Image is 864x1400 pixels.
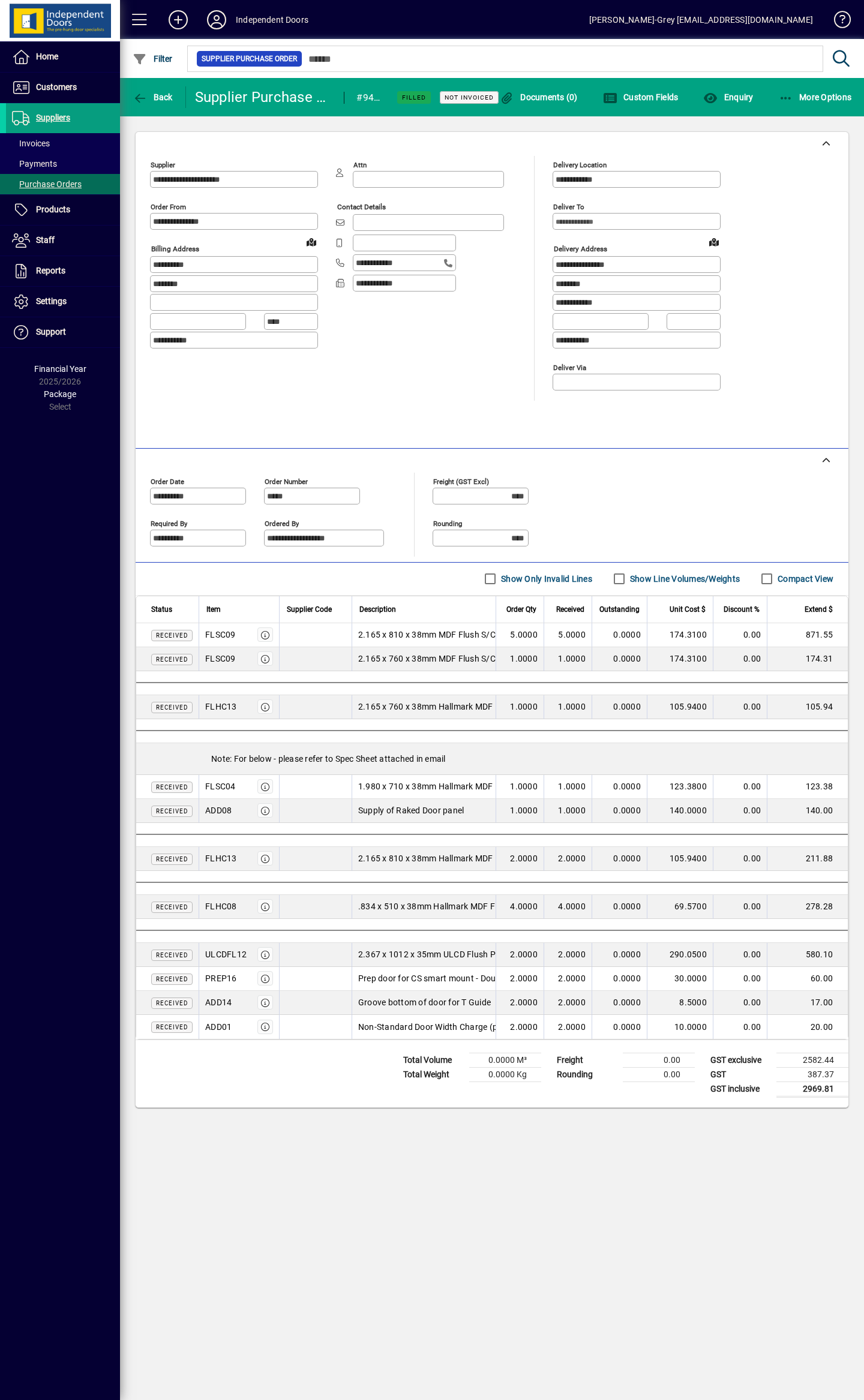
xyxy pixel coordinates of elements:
[6,317,120,347] a: Support
[36,266,65,275] span: Reports
[703,92,753,102] span: Enquiry
[506,603,536,616] span: Order Qty
[623,1067,695,1081] td: 0.00
[359,603,396,616] span: Description
[767,943,848,967] td: 580.10
[496,943,544,967] td: 2.0000
[202,53,297,65] span: Supplier Purchase Order
[553,363,586,371] mat-label: Deliver via
[469,1053,541,1067] td: 0.0000 M³
[556,603,584,616] span: Received
[628,573,740,585] label: Show Line Volumes/Weights
[551,1067,623,1081] td: Rounding
[647,695,713,719] td: 105.9400
[544,991,592,1015] td: 2.0000
[544,695,592,719] td: 1.0000
[151,519,187,527] mat-label: Required by
[713,695,767,719] td: 0.00
[500,92,578,102] span: Documents (0)
[544,895,592,919] td: 4.0000
[159,9,197,31] button: Add
[205,948,247,960] div: ULCDFL12
[6,287,120,317] a: Settings
[592,647,647,671] td: 0.0000
[713,647,767,671] td: 0.00
[713,1015,767,1039] td: 0.00
[767,895,848,919] td: 278.28
[358,701,554,713] span: 2.165 x 760 x 38mm Hallmark MDF Flush H/C door
[713,967,767,991] td: 0.00
[205,972,237,984] div: PREP16
[133,54,173,64] span: Filter
[36,113,70,122] span: Suppliers
[825,2,849,41] a: Knowledge Base
[592,991,647,1015] td: 0.0000
[603,92,679,102] span: Custom Fields
[647,991,713,1015] td: 8.5000
[397,1053,469,1067] td: Total Volume
[36,327,66,337] span: Support
[592,967,647,991] td: 0.0000
[6,73,120,103] a: Customers
[767,775,848,799] td: 123.38
[724,603,760,616] span: Discount %
[156,784,188,791] span: Received
[647,775,713,799] td: 123.3800
[496,967,544,991] td: 2.0000
[589,10,813,29] div: [PERSON_NAME]-Grey [EMAIL_ADDRESS][DOMAIN_NAME]
[544,967,592,991] td: 2.0000
[704,1067,776,1081] td: GST
[496,775,544,799] td: 1.0000
[767,1015,848,1039] td: 20.00
[156,656,188,663] span: Received
[592,1015,647,1039] td: 0.0000
[767,991,848,1015] td: 17.00
[205,1021,232,1033] div: ADD01
[12,139,50,148] span: Invoices
[775,573,833,585] label: Compact View
[197,9,236,31] button: Profile
[156,632,188,639] span: Received
[12,159,57,169] span: Payments
[358,653,515,665] span: 2.165 x 760 x 38mm MDF Flush S/C door
[156,952,188,959] span: Received
[206,603,221,616] span: Item
[767,967,848,991] td: 60.00
[700,86,756,108] button: Enquiry
[496,1015,544,1039] td: 2.0000
[704,1053,776,1067] td: GST exclusive
[6,42,120,72] a: Home
[151,603,172,616] span: Status
[600,86,682,108] button: Custom Fields
[544,847,592,871] td: 2.0000
[713,623,767,647] td: 0.00
[195,88,332,107] div: Supplier Purchase Order
[592,943,647,967] td: 0.0000
[713,799,767,823] td: 0.00
[358,1021,524,1033] span: Non-Standard Door Width Charge (per leaf)
[544,623,592,647] td: 5.0000
[205,701,237,713] div: FLHC13
[236,10,308,29] div: Independent Doors
[358,629,515,641] span: 2.165 x 810 x 38mm MDF Flush S/C door
[6,174,120,194] a: Purchase Orders
[767,799,848,823] td: 140.00
[358,804,464,816] span: Supply of Raked Door panel
[302,232,321,251] a: View on map
[6,133,120,154] a: Invoices
[713,775,767,799] td: 0.00
[496,799,544,823] td: 1.0000
[136,743,848,774] div: Note: For below - please refer to Spec Sheet attached in email
[496,623,544,647] td: 5.0000
[776,1067,848,1081] td: 387.37
[353,161,367,169] mat-label: Attn
[265,477,308,485] mat-label: Order number
[205,629,236,641] div: FLSC09
[553,203,584,211] mat-label: Deliver To
[151,477,184,485] mat-label: Order date
[776,86,855,108] button: More Options
[551,1053,623,1067] td: Freight
[805,603,833,616] span: Extend $
[6,256,120,286] a: Reports
[44,389,76,399] span: Package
